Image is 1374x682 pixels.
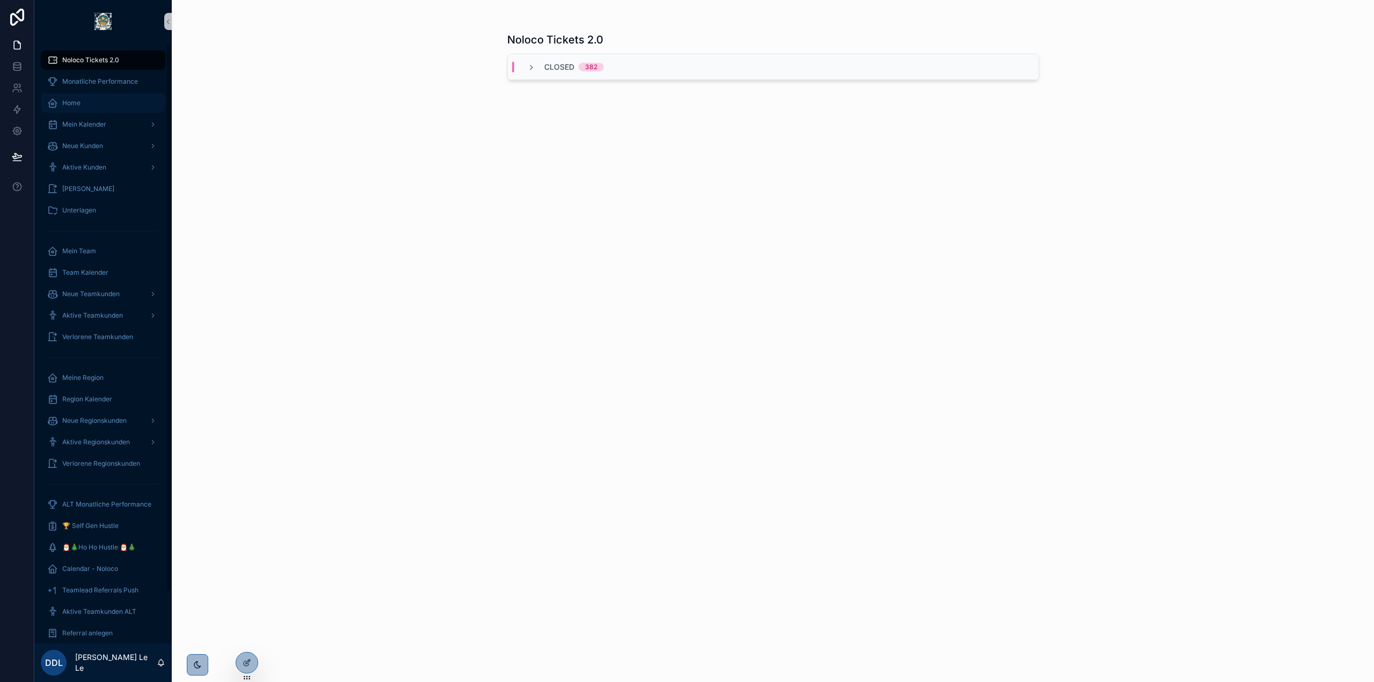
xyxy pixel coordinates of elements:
img: App logo [94,13,112,30]
span: Neue Kunden [62,142,103,150]
span: Aktive Regionskunden [62,438,130,446]
span: Team Kalender [62,268,108,277]
a: Referral anlegen [41,624,165,643]
a: Monatliche Performance [41,72,165,91]
div: scrollable content [34,43,172,643]
a: Aktive Teamkunden [41,306,165,325]
a: ALT Monatliche Performance [41,495,165,514]
span: Aktive Teamkunden [62,311,123,320]
span: Referral anlegen [62,629,113,637]
span: [PERSON_NAME] [62,185,114,193]
a: Calendar - Noloco [41,559,165,578]
a: Meine Region [41,368,165,387]
span: Mein Team [62,247,96,255]
span: Neue Teamkunden [62,290,120,298]
div: 382 [585,63,597,71]
span: 🎅🎄Ho Ho Hustle 🎅🎄 [62,543,136,552]
a: Neue Teamkunden [41,284,165,304]
a: Verlorene Regionskunden [41,454,165,473]
span: Teamlead Referrals Push [62,586,138,595]
span: Closed [544,62,574,72]
span: Aktive Teamkunden ALT [62,607,136,616]
a: Verlorene Teamkunden [41,327,165,347]
a: [PERSON_NAME] [41,179,165,199]
p: [PERSON_NAME] Le Le [75,652,157,673]
span: ALT Monatliche Performance [62,500,151,509]
span: Calendar - Noloco [62,564,118,573]
a: 🎅🎄Ho Ho Hustle 🎅🎄 [41,538,165,557]
a: Teamlead Referrals Push [41,581,165,600]
a: Home [41,93,165,113]
span: Verlorene Teamkunden [62,333,133,341]
span: Mein Kalender [62,120,106,129]
a: Unterlagen [41,201,165,220]
a: Neue Regionskunden [41,411,165,430]
span: Region Kalender [62,395,112,404]
a: Noloco Tickets 2.0 [41,50,165,70]
span: Monatliche Performance [62,77,138,86]
a: 🏆 Self Gen Hustle [41,516,165,536]
span: DDL [45,656,63,669]
h1: Noloco Tickets 2.0 [507,32,603,47]
a: Neue Kunden [41,136,165,156]
span: Noloco Tickets 2.0 [62,56,119,64]
a: Aktive Teamkunden ALT [41,602,165,621]
a: Aktive Kunden [41,158,165,177]
span: Meine Region [62,373,104,382]
span: 🏆 Self Gen Hustle [62,522,119,530]
a: Region Kalender [41,390,165,409]
span: Verlorene Regionskunden [62,459,140,468]
span: Home [62,99,81,107]
a: Team Kalender [41,263,165,282]
span: Neue Regionskunden [62,416,127,425]
span: Aktive Kunden [62,163,106,172]
span: Unterlagen [62,206,96,215]
a: Mein Team [41,241,165,261]
a: Aktive Regionskunden [41,432,165,452]
a: Mein Kalender [41,115,165,134]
